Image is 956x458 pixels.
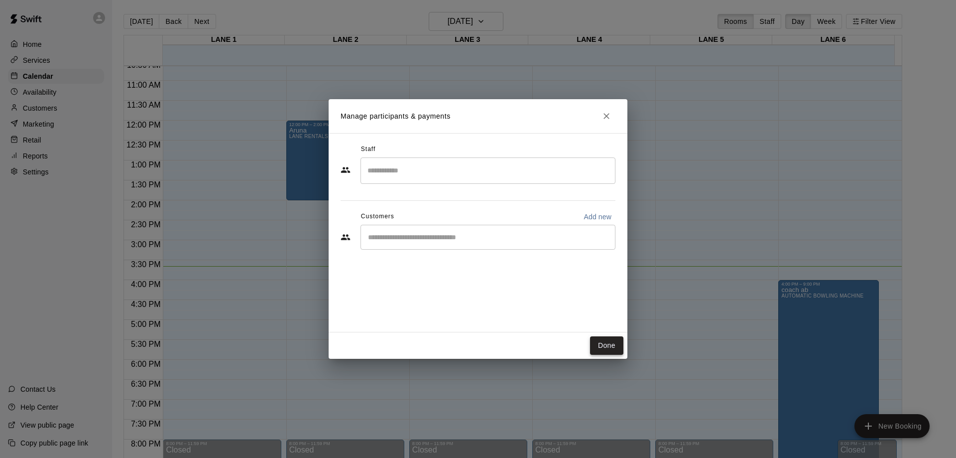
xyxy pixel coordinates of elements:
[341,111,451,122] p: Manage participants & payments
[341,232,351,242] svg: Customers
[360,225,615,250] div: Start typing to search customers...
[341,165,351,175] svg: Staff
[361,209,394,225] span: Customers
[584,212,611,222] p: Add new
[360,157,615,184] div: Search staff
[597,107,615,125] button: Close
[361,142,375,157] span: Staff
[580,209,615,225] button: Add new
[590,336,623,355] button: Done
